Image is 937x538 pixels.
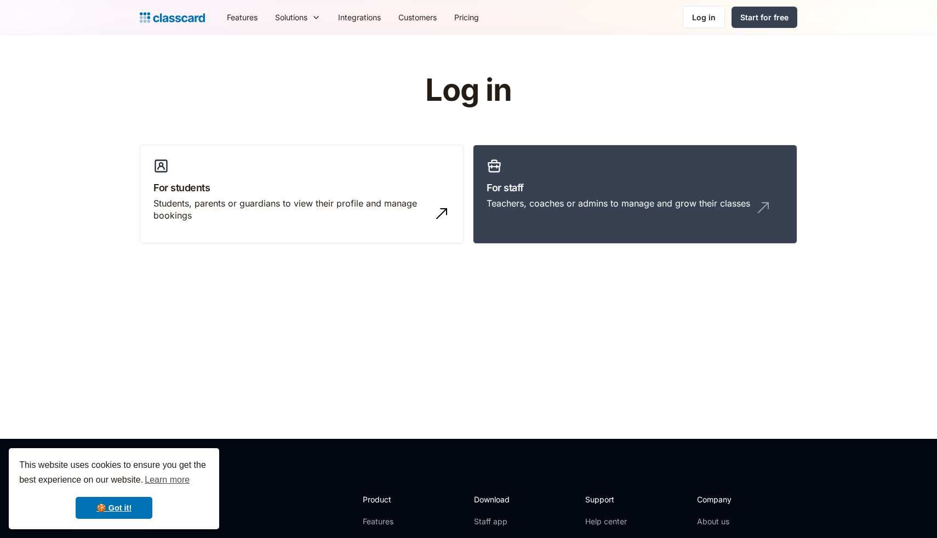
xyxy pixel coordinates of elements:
[218,5,266,30] a: Features
[9,448,219,529] div: cookieconsent
[153,180,450,195] h3: For students
[474,516,519,527] a: Staff app
[363,516,421,527] a: Features
[143,472,191,488] a: learn more about cookies
[697,516,770,527] a: About us
[487,180,784,195] h3: For staff
[445,5,488,30] a: Pricing
[740,12,789,23] div: Start for free
[692,12,716,23] div: Log in
[140,10,205,25] a: Logo
[140,145,464,244] a: For studentsStudents, parents or guardians to view their profile and manage bookings
[585,516,630,527] a: Help center
[76,497,152,519] a: dismiss cookie message
[697,494,770,505] h2: Company
[585,494,630,505] h2: Support
[275,12,307,23] div: Solutions
[363,494,421,505] h2: Product
[683,6,725,28] a: Log in
[390,5,445,30] a: Customers
[487,197,750,209] div: Teachers, coaches or admins to manage and grow their classes
[473,145,797,244] a: For staffTeachers, coaches or admins to manage and grow their classes
[474,494,519,505] h2: Download
[266,5,329,30] div: Solutions
[732,7,797,28] a: Start for free
[329,5,390,30] a: Integrations
[19,459,209,488] span: This website uses cookies to ensure you get the best experience on our website.
[295,73,643,107] h1: Log in
[153,197,428,222] div: Students, parents or guardians to view their profile and manage bookings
